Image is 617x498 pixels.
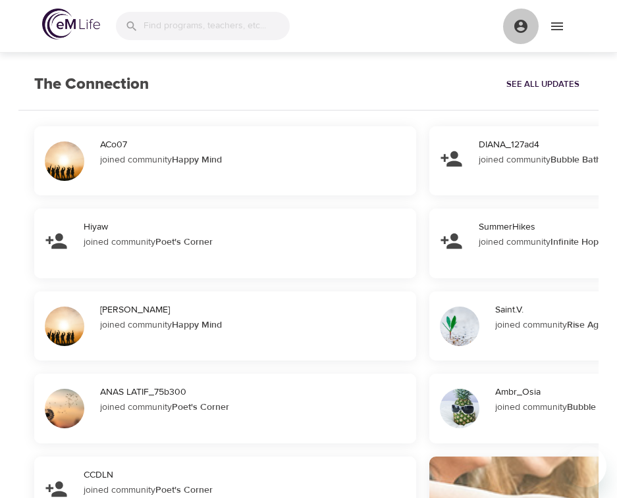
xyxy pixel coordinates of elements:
[155,484,213,496] strong: Poet's Corner
[172,401,229,413] strong: Poet's Corner
[503,74,583,95] a: See All Updates
[100,138,411,151] div: ACo07
[42,9,100,39] img: logo
[84,484,408,497] div: joined community
[172,319,222,331] strong: Happy Mind
[100,153,408,166] div: joined community
[155,236,213,248] strong: Poet's Corner
[550,236,604,248] strong: Infinite Hope
[502,8,539,44] button: menu
[84,468,411,482] div: CCDLN
[100,401,408,414] div: joined community
[564,445,606,487] iframe: Button to launch messaging window
[506,77,579,92] span: See All Updates
[100,386,411,399] div: ANAS LATIF_75b300
[100,318,408,332] div: joined community
[84,220,411,234] div: Hiyaw
[84,236,408,249] div: joined community
[18,59,165,110] h2: The Connection
[100,303,411,316] div: [PERSON_NAME]
[144,12,290,40] input: Find programs, teachers, etc...
[539,8,575,44] button: menu
[172,154,222,166] strong: Happy Mind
